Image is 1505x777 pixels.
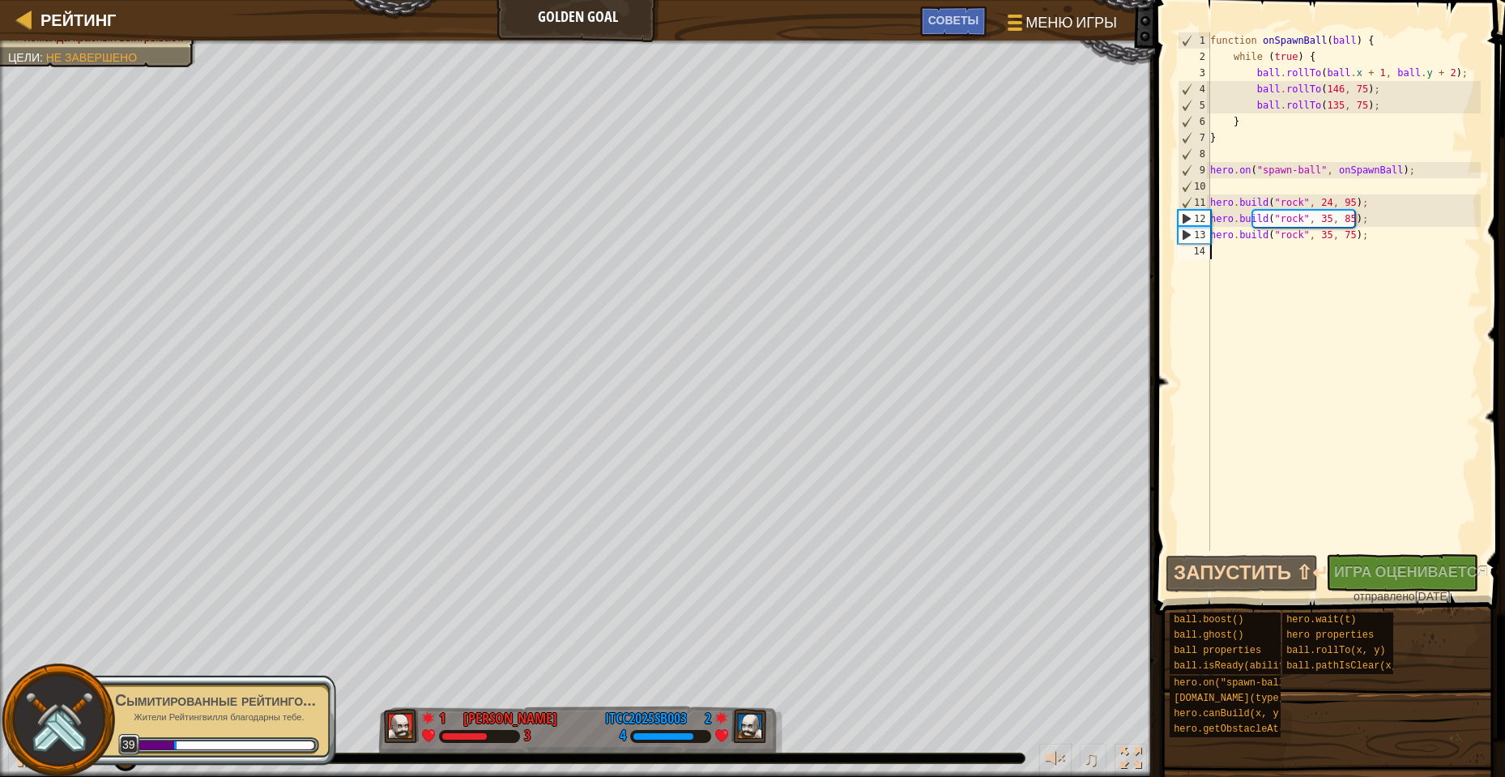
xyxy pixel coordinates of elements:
a: Рейтинг [32,9,116,31]
span: Цели [8,51,40,64]
div: [DATE] [1334,588,1470,604]
button: Переключить полноэкранный режим [1115,744,1147,777]
span: ball.pathIsClear(x, y) [1286,660,1414,672]
span: hero properties [1286,630,1374,641]
div: Сымитированные рейтинговые игры [115,689,319,711]
div: 3 [1178,65,1210,81]
div: 2 [1178,49,1210,65]
div: [PERSON_NAME] [463,708,557,729]
img: thang_avatar_frame.png [731,709,767,743]
div: 3 [524,729,531,744]
div: 4 [1179,81,1210,97]
span: Меню игры [1025,12,1117,33]
span: Советы [928,12,978,28]
span: ball.rollTo(x, y) [1286,645,1385,656]
div: 9 [1179,162,1210,178]
button: ♫ [1080,744,1107,777]
span: hero.wait(t) [1286,614,1356,625]
span: 39 [118,734,140,756]
span: ball.boost() [1174,614,1243,625]
span: ball.ghost() [1174,630,1243,641]
div: 8 [1179,146,1210,162]
div: 2 [695,708,711,723]
span: hero.on("spawn-ball", f) [1174,677,1314,689]
button: Меню игры [995,6,1127,45]
div: 10 [1179,178,1210,194]
div: 11 [1179,194,1210,211]
div: 12 [1179,211,1210,227]
button: Запустить ⇧↵ [1166,555,1318,592]
span: ball properties [1174,645,1261,656]
div: 5 [1179,97,1210,113]
span: : [40,51,46,64]
div: 4 [620,729,626,744]
span: Рейтинг [41,9,116,31]
div: 13 [1179,227,1210,243]
span: отправлено [1354,590,1415,603]
p: Жители Рейтингвилля благодарны тебе. [115,711,319,724]
div: 1 [1179,32,1210,49]
span: hero.getObstacleAt(x, y) [1174,724,1314,735]
img: swords.png [22,684,96,758]
span: [DOMAIN_NAME](type, x, y) [1174,693,1320,704]
span: hero.canBuild(x, y) [1174,708,1285,719]
div: 1 [439,708,455,723]
div: 14 [1178,243,1210,259]
div: ITCC2025SB003 [605,708,687,729]
button: Регулировать громкость [1039,744,1072,777]
span: ball.isReady(ability) [1174,660,1296,672]
img: thang_avatar_frame.png [384,709,420,743]
div: 6 [1179,113,1210,130]
div: 7 [1179,130,1210,146]
span: ♫ [1083,746,1099,771]
span: Не завершено [46,51,137,64]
